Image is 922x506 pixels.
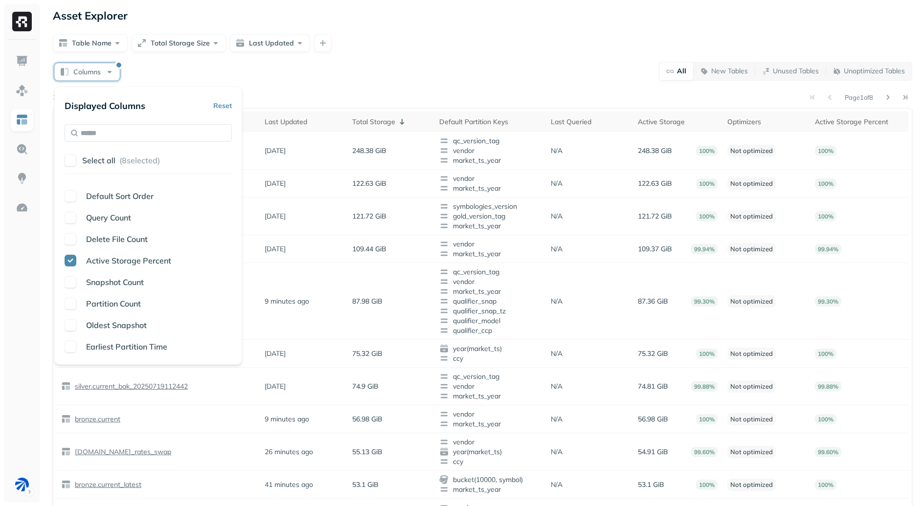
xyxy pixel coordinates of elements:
[73,447,171,457] p: [DOMAIN_NAME]_rates_swap
[696,349,718,359] p: 100%
[439,372,540,381] span: qc_version_tag
[638,415,668,424] p: 56.98 GiB
[638,349,668,358] p: 75.32 GiB
[439,201,540,211] span: symbologies_version
[727,243,776,255] p: Not optimized
[551,146,562,155] p: N/A
[727,413,776,425] p: Not optimized
[265,349,286,358] p: [DATE]
[61,480,71,489] img: table
[71,480,141,489] a: bronze.current_latest
[727,117,805,127] div: Optimizers
[73,415,120,424] p: bronze.current
[691,244,718,254] p: 99.94%
[551,349,562,358] p: N/A
[86,342,167,352] span: Earliest Partition Time
[86,320,147,330] span: Oldest Snapshot
[815,296,841,307] p: 99.30%
[439,447,540,457] span: year(market_ts)
[638,146,672,155] p: 248.38 GiB
[65,100,145,111] p: Displayed Columns
[265,179,286,188] p: [DATE]
[86,256,171,265] span: Active Storage Percent
[439,249,540,259] span: market_ts_year
[12,12,32,31] img: Ryft
[265,297,309,306] p: 9 minutes ago
[551,179,562,188] p: N/A
[16,55,28,67] img: Dashboard
[691,296,718,307] p: 99.30%
[265,480,313,489] p: 41 minutes ago
[53,92,101,102] p: 127 tables found
[230,34,310,52] button: Last Updated
[638,447,668,457] p: 54.91 GiB
[638,382,668,391] p: 74.81 GiB
[727,210,776,222] p: Not optimized
[638,297,668,306] p: 87.36 GiB
[61,381,71,391] img: table
[86,299,141,308] span: Partition Count
[677,66,686,76] p: All
[551,447,562,457] p: N/A
[352,116,429,128] div: Total Storage
[86,277,144,287] span: Snapshot Count
[352,447,382,457] p: 55.13 GiB
[439,353,540,363] span: ccy
[696,480,718,490] p: 100%
[61,447,71,457] img: table
[815,244,841,254] p: 99.94%
[815,447,841,457] p: 99.60%
[551,244,562,254] p: N/A
[638,117,718,127] div: Active Storage
[638,244,672,254] p: 109.37 GiB
[815,178,836,189] p: 100%
[213,97,232,114] button: Reset
[352,179,386,188] p: 122.63 GiB
[439,381,540,391] span: vendor
[82,152,232,169] button: Select all (8selected)
[439,326,540,335] span: qualifier_ccp
[696,178,718,189] p: 100%
[727,295,776,308] p: Not optimized
[551,382,562,391] p: N/A
[352,480,379,489] p: 53.1 GiB
[352,382,379,391] p: 74.9 GiB
[551,480,562,489] p: N/A
[53,34,128,52] button: Table Name
[727,348,776,360] p: Not optimized
[439,286,540,296] span: market_ts_year
[439,221,540,231] span: market_ts_year
[16,201,28,214] img: Optimization
[71,382,188,391] a: silver.current_bak_20250719112442
[132,34,226,52] button: Total Storage Size
[352,415,382,424] p: 56.98 GiB
[73,382,188,391] p: silver.current_bak_20250719112442
[53,9,128,22] p: Asset Explorer
[439,296,540,306] span: qualifier_snap
[815,381,841,392] p: 99.88%
[727,145,776,157] p: Not optimized
[86,191,154,201] span: Default Sort Order
[815,211,836,221] p: 100%
[638,212,672,221] p: 121.72 GiB
[439,239,540,249] span: vendor
[727,380,776,393] p: Not optimized
[691,447,718,457] p: 99.60%
[16,84,28,97] img: Assets
[82,155,115,165] p: Select all
[551,117,628,127] div: Last Queried
[696,211,718,221] p: 100%
[439,409,540,419] span: vendor
[551,212,562,221] p: N/A
[691,381,718,392] p: 99.88%
[727,446,776,458] p: Not optimized
[439,277,540,286] span: vendor
[71,415,120,424] a: bronze.current
[16,172,28,185] img: Insights
[15,478,29,491] img: BAM
[265,146,286,155] p: [DATE]
[551,297,562,306] p: N/A
[265,415,309,424] p: 9 minutes ago
[352,297,382,306] p: 87.98 GiB
[815,414,836,424] p: 100%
